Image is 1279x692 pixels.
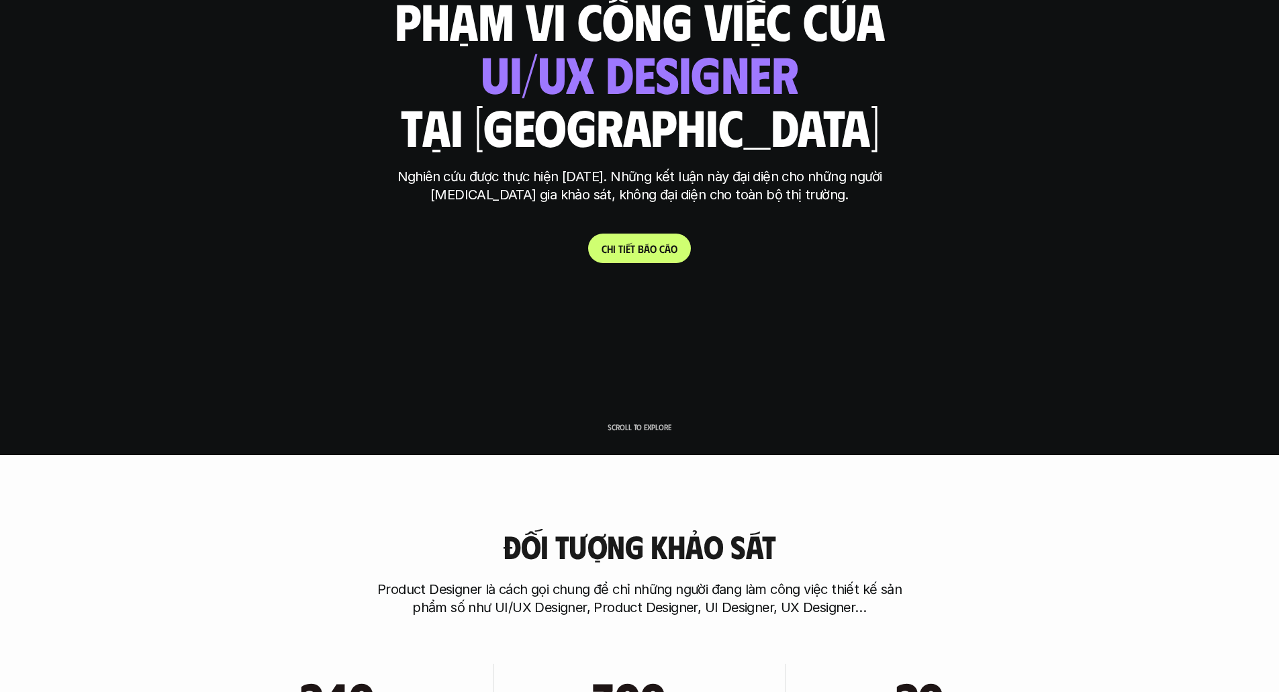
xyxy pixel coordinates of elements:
[618,242,623,255] span: t
[650,242,657,255] span: o
[630,242,635,255] span: t
[371,581,908,617] p: Product Designer là cách gọi chung để chỉ những người đang làm công việc thiết kế sản phẩm số như...
[602,242,607,255] span: C
[623,242,626,255] span: i
[665,242,671,255] span: á
[638,242,644,255] span: b
[400,98,879,154] h1: tại [GEOGRAPHIC_DATA]
[626,242,630,255] span: ế
[608,422,671,432] p: Scroll to explore
[607,242,613,255] span: h
[644,242,650,255] span: á
[503,529,775,564] h3: Đối tượng khảo sát
[671,242,677,255] span: o
[613,242,616,255] span: i
[388,168,892,204] p: Nghiên cứu được thực hiện [DATE]. Những kết luận này đại diện cho những người [MEDICAL_DATA] gia ...
[588,234,691,263] a: Chitiếtbáocáo
[659,242,665,255] span: c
